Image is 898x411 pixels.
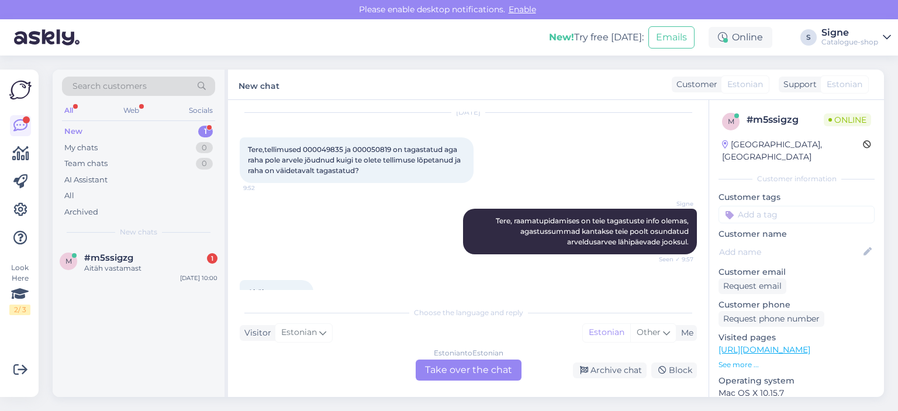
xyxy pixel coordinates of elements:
[64,126,82,137] div: New
[549,30,644,44] div: Try free [DATE]:
[505,4,540,15] span: Enable
[719,278,786,294] div: Request email
[198,126,213,137] div: 1
[9,305,30,315] div: 2 / 3
[821,28,891,47] a: SigneCatalogue-shop
[727,78,763,91] span: Estonian
[676,327,693,339] div: Me
[648,26,695,49] button: Emails
[207,253,217,264] div: 1
[573,362,647,378] div: Archive chat
[64,174,108,186] div: AI Assistant
[434,348,503,358] div: Estonian to Estonian
[180,274,217,282] div: [DATE] 10:00
[248,145,462,175] span: Tere,tellimused 000049835 ja 000050819 on tagastatud aga raha pole arvele jõudnud kuigi te olete ...
[719,191,875,203] p: Customer tags
[651,362,697,378] div: Block
[719,344,810,355] a: [URL][DOMAIN_NAME]
[719,246,861,258] input: Add name
[196,158,213,170] div: 0
[821,28,878,37] div: Signe
[64,142,98,154] div: My chats
[196,142,213,154] div: 0
[248,288,305,296] span: Aitäh vastamast
[64,158,108,170] div: Team chats
[84,253,133,263] span: #m5ssigzg
[824,113,871,126] span: Online
[243,184,287,192] span: 9:52
[709,27,772,48] div: Online
[9,79,32,101] img: Askly Logo
[719,266,875,278] p: Customer email
[186,103,215,118] div: Socials
[719,174,875,184] div: Customer information
[9,263,30,315] div: Look Here
[747,113,824,127] div: # m5ssigzg
[637,327,661,337] span: Other
[821,37,878,47] div: Catalogue-shop
[719,206,875,223] input: Add a tag
[827,78,862,91] span: Estonian
[239,77,279,92] label: New chat
[722,139,863,163] div: [GEOGRAPHIC_DATA], [GEOGRAPHIC_DATA]
[650,255,693,264] span: Seen ✓ 9:57
[120,227,157,237] span: New chats
[719,387,875,399] p: Mac OS X 10.15.7
[800,29,817,46] div: S
[64,190,74,202] div: All
[719,375,875,387] p: Operating system
[496,216,690,246] span: Tere, raamatupidamises on teie tagastuste info olemas, agastussummad kantakse teie poolt osundatu...
[62,103,75,118] div: All
[64,206,98,218] div: Archived
[719,311,824,327] div: Request phone number
[719,360,875,370] p: See more ...
[719,331,875,344] p: Visited pages
[240,107,697,118] div: [DATE]
[650,199,693,208] span: Signe
[779,78,817,91] div: Support
[84,263,217,274] div: Aitäh vastamast
[719,299,875,311] p: Customer phone
[728,117,734,126] span: m
[121,103,141,118] div: Web
[583,324,630,341] div: Estonian
[240,308,697,318] div: Choose the language and reply
[65,257,72,265] span: m
[281,326,317,339] span: Estonian
[719,228,875,240] p: Customer name
[72,80,147,92] span: Search customers
[672,78,717,91] div: Customer
[549,32,574,43] b: New!
[240,327,271,339] div: Visitor
[416,360,521,381] div: Take over the chat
